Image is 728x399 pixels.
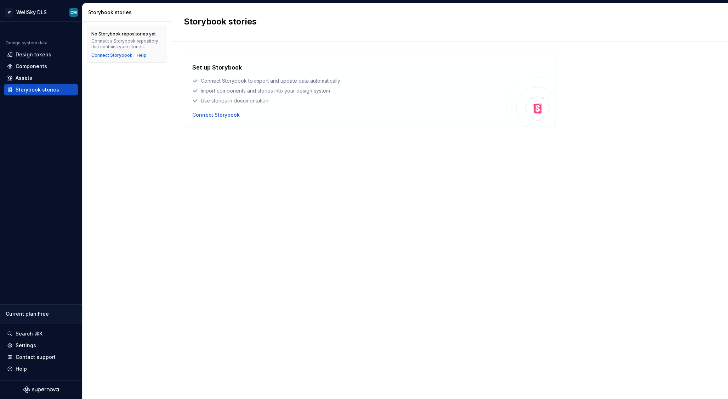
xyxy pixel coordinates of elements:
a: Components [4,61,78,72]
div: CM [70,10,77,15]
div: No Storybook repositories yet [91,31,156,37]
div: W [5,8,13,17]
div: Contact support [16,354,56,361]
div: Design tokens [16,51,51,58]
div: WellSky DLS [16,9,47,16]
div: Assets [16,74,32,82]
a: Design tokens [4,49,78,60]
button: Connect Storybook [91,52,132,58]
div: Connect Storybook to import and update data automatically [192,77,506,84]
div: Import components and stories into your design system [192,87,506,94]
div: Components [16,63,47,70]
div: Search ⌘K [16,330,42,337]
div: Storybook stories [16,86,59,93]
button: Search ⌘K [4,328,78,339]
div: Connect a Storybook repository that contains your stories. [91,38,162,50]
div: Storybook stories [88,9,168,16]
div: Current plan : Free [6,310,76,317]
div: Help [16,365,27,372]
svg: Supernova Logo [23,386,59,393]
h4: Set up Storybook [192,63,242,72]
a: Help [137,52,147,58]
div: Use stories in documentation [192,97,506,104]
button: Help [4,363,78,375]
a: Assets [4,72,78,84]
a: Storybook stories [4,84,78,95]
button: Connect Storybook [192,111,240,118]
button: Contact support [4,351,78,363]
button: WWellSky DLSCM [1,5,81,20]
h2: Storybook stories [184,16,707,27]
div: Settings [16,342,36,349]
div: Design system data [6,40,47,46]
a: Settings [4,340,78,351]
